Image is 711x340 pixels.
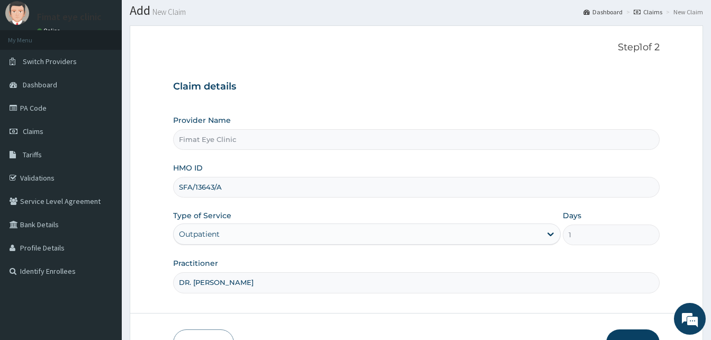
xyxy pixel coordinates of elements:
label: Provider Name [173,115,231,126]
p: Step 1 of 2 [173,42,660,53]
input: Enter Name [173,272,660,293]
span: Claims [23,127,43,136]
label: HMO ID [173,163,203,173]
h1: Add [130,4,703,17]
p: Fimat eye clinic [37,12,102,22]
span: Dashboard [23,80,57,90]
h3: Claim details [173,81,660,93]
a: Dashboard [583,7,623,16]
li: New Claim [663,7,703,16]
label: Practitioner [173,258,218,269]
input: Enter HMO ID [173,177,660,198]
label: Type of Service [173,210,231,221]
small: New Claim [150,8,186,16]
a: Claims [634,7,662,16]
a: Online [37,27,62,34]
span: Tariffs [23,150,42,159]
img: User Image [5,1,29,25]
div: Outpatient [179,229,220,239]
span: Switch Providers [23,57,77,66]
label: Days [563,210,581,221]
